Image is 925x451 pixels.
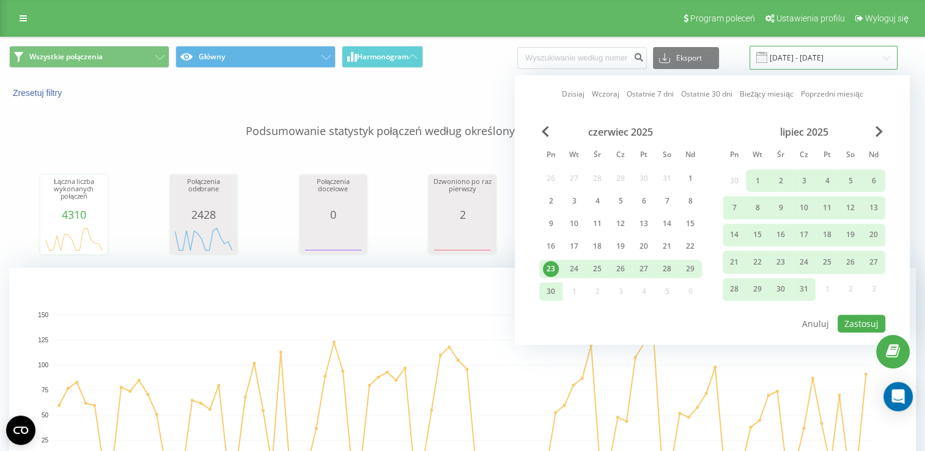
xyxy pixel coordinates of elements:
[626,89,673,100] a: Ostatnie 7 dni
[796,281,812,297] div: 31
[655,192,679,210] div: sob 7 cze 2025
[796,173,812,189] div: 3
[613,216,628,232] div: 12
[792,169,816,192] div: czw 3 lip 2025
[303,221,364,257] svg: A chart.
[632,237,655,255] div: pt 20 cze 2025
[173,208,234,221] div: 2428
[750,173,765,189] div: 1
[746,278,769,301] div: wt 29 lip 2025
[539,126,702,138] div: czerwiec 2025
[432,208,493,221] div: 2
[842,173,858,189] div: 5
[792,197,816,219] div: czw 10 lip 2025
[819,227,835,243] div: 18
[539,192,562,210] div: pon 2 cze 2025
[588,147,606,165] abbr: środa
[432,221,493,257] div: A chart.
[773,254,789,270] div: 23
[173,221,234,257] svg: A chart.
[679,237,702,255] div: ndz 22 cze 2025
[842,227,858,243] div: 19
[819,173,835,189] div: 4
[773,281,789,297] div: 30
[586,260,609,278] div: śr 25 cze 2025
[792,278,816,301] div: czw 31 lip 2025
[679,215,702,233] div: ndz 15 cze 2025
[773,173,789,189] div: 2
[769,197,792,219] div: śr 9 lip 2025
[746,224,769,246] div: wt 15 lip 2025
[682,193,698,209] div: 8
[866,200,882,216] div: 13
[609,237,632,255] div: czw 19 cze 2025
[539,260,562,278] div: pon 23 cze 2025
[9,87,68,98] button: Zresetuj filtry
[655,260,679,278] div: sob 28 cze 2025
[746,197,769,219] div: wt 8 lip 2025
[681,147,699,165] abbr: niedziela
[773,227,789,243] div: 16
[773,200,789,216] div: 9
[883,382,913,411] div: Open Intercom Messenger
[750,227,765,243] div: 15
[792,251,816,273] div: czw 24 lip 2025
[723,251,746,273] div: pon 21 lip 2025
[796,254,812,270] div: 24
[589,261,605,277] div: 25
[739,89,793,100] a: Bieżący miesiąc
[635,147,653,165] abbr: piątek
[679,260,702,278] div: ndz 29 cze 2025
[357,53,408,61] span: Harmonogram
[659,193,675,209] div: 7
[769,251,792,273] div: śr 23 lip 2025
[865,13,908,23] span: Wyloguj się
[769,169,792,192] div: śr 2 lip 2025
[543,216,559,232] div: 9
[586,215,609,233] div: śr 11 cze 2025
[609,260,632,278] div: czw 26 cze 2025
[342,46,423,68] button: Harmonogram
[565,147,583,165] abbr: wtorek
[723,197,746,219] div: pon 7 lip 2025
[539,237,562,255] div: pon 16 cze 2025
[566,193,582,209] div: 3
[6,416,35,445] button: Open CMP widget
[566,238,582,254] div: 17
[680,89,732,100] a: Ostatnie 30 dni
[543,238,559,254] div: 16
[769,224,792,246] div: śr 16 lip 2025
[659,261,675,277] div: 28
[795,147,813,165] abbr: czwartek
[589,238,605,254] div: 18
[609,215,632,233] div: czw 12 cze 2025
[723,278,746,301] div: pon 28 lip 2025
[842,254,858,270] div: 26
[562,215,586,233] div: wt 10 cze 2025
[38,362,48,369] text: 100
[690,13,755,23] span: Program poleceń
[875,126,883,137] span: Next Month
[726,254,742,270] div: 21
[636,193,652,209] div: 6
[726,200,742,216] div: 7
[772,147,790,165] abbr: środa
[776,13,845,23] span: Ustawienia profilu
[303,178,364,208] div: Połączenia docelowe
[632,192,655,210] div: pt 6 cze 2025
[682,238,698,254] div: 22
[839,169,862,192] div: sob 5 lip 2025
[655,215,679,233] div: sob 14 cze 2025
[679,192,702,210] div: ndz 8 cze 2025
[841,147,860,165] abbr: sobota
[586,192,609,210] div: śr 4 cze 2025
[839,251,862,273] div: sob 26 lip 2025
[566,216,582,232] div: 10
[682,261,698,277] div: 29
[9,46,169,68] button: Wszystkie połączenia
[611,147,630,165] abbr: czwartek
[632,260,655,278] div: pt 27 cze 2025
[862,224,885,246] div: ndz 20 lip 2025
